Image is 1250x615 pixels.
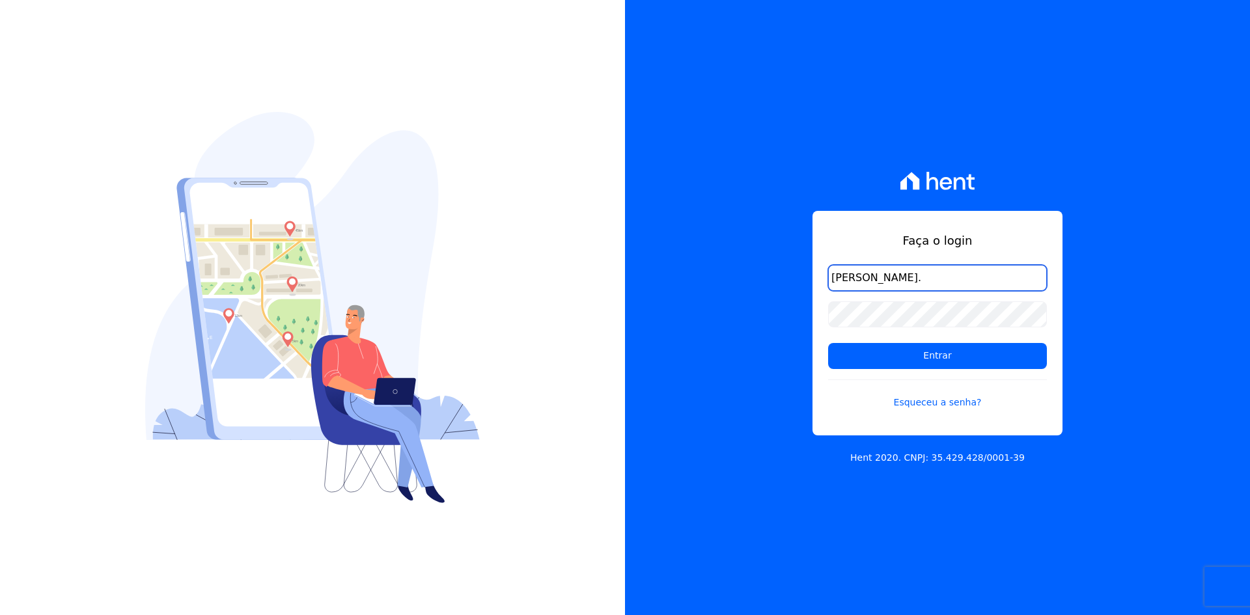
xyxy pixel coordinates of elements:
[828,232,1047,249] h1: Faça o login
[828,379,1047,409] a: Esqueceu a senha?
[145,112,480,503] img: Login
[828,343,1047,369] input: Entrar
[828,265,1047,291] input: Email
[850,451,1025,465] p: Hent 2020. CNPJ: 35.429.428/0001-39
